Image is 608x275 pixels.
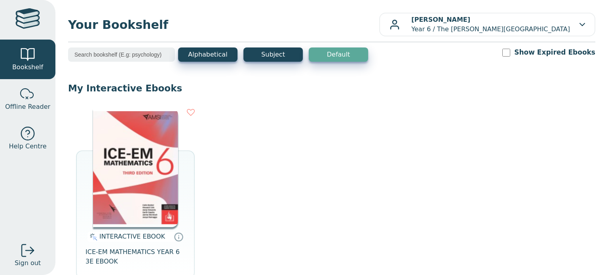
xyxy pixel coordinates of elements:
b: [PERSON_NAME] [411,16,470,23]
img: interactive.svg [87,232,97,242]
a: Interactive eBooks are accessed online via the publisher’s portal. They contain interactive resou... [174,232,183,241]
span: Sign out [15,258,41,268]
button: Default [309,47,368,62]
p: Year 6 / The [PERSON_NAME][GEOGRAPHIC_DATA] [411,15,570,34]
span: Offline Reader [5,102,50,112]
button: [PERSON_NAME]Year 6 / The [PERSON_NAME][GEOGRAPHIC_DATA] [379,13,595,36]
span: Help Centre [9,142,46,151]
img: e300c31f-151f-e711-9dd8-00155d7a440a.png [93,108,178,227]
span: Bookshelf [12,63,43,72]
span: ICE-EM MATHEMATICS YEAR 6 3E EBOOK [85,247,185,266]
button: Alphabetical [178,47,237,62]
button: Subject [243,47,303,62]
span: Your Bookshelf [68,16,379,34]
p: My Interactive Ebooks [68,82,595,94]
label: Show Expired Ebooks [514,47,595,57]
span: INTERACTIVE EBOOK [99,233,165,240]
input: Search bookshelf (E.g: psychology) [68,47,175,62]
